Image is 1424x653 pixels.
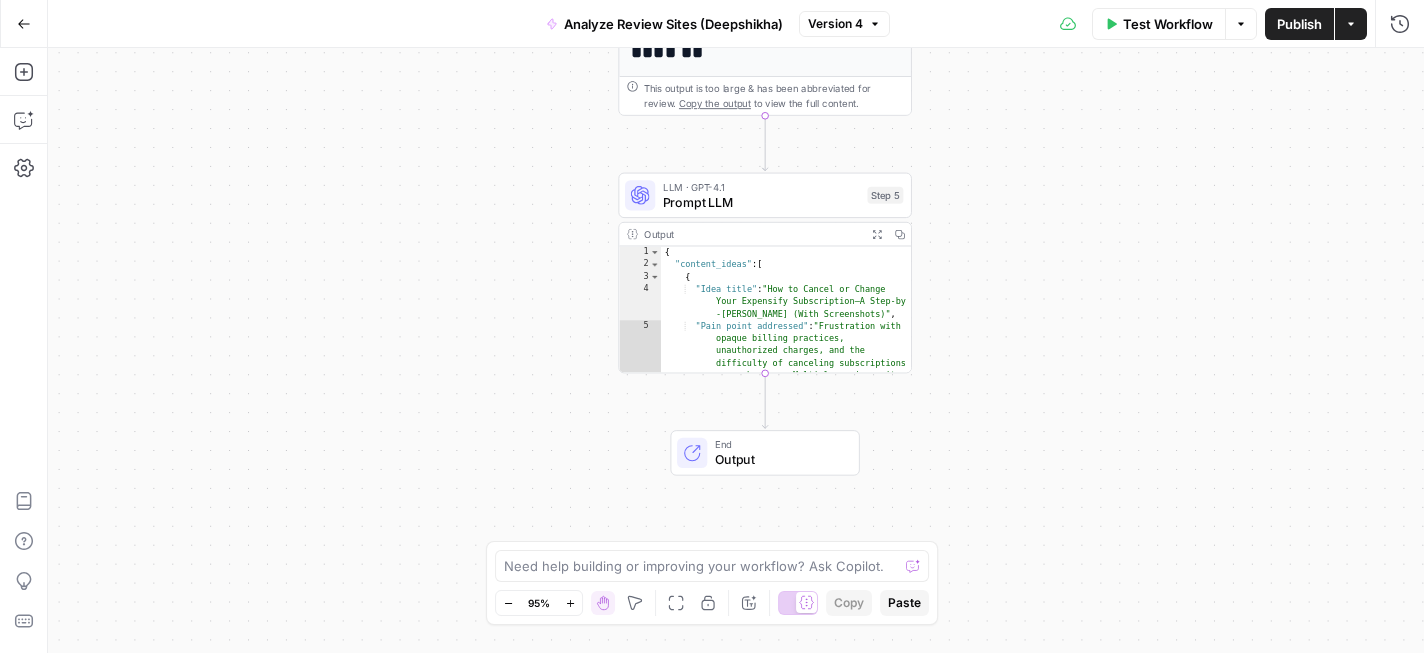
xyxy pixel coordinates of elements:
div: 4 [619,283,661,320]
span: Paste [888,594,921,612]
div: 5 [619,320,661,418]
span: Toggle code folding, rows 1 through 24 [650,246,660,258]
span: Publish [1277,14,1322,34]
span: Prompt LLM [663,192,860,211]
span: Copy [834,594,864,612]
span: Analyze Review Sites (Deepshikha) [564,14,783,34]
g: Edge from step_4 to step_5 [762,116,768,171]
div: Output [644,227,860,242]
div: 3 [619,271,661,283]
button: Copy [826,590,872,616]
div: LLM · GPT-4.1Prompt LLMStep 5Output{ "content_ideas":[ { "Idea title":"How to Cancel or Change Yo... [618,173,912,374]
div: 1 [619,246,661,258]
button: Publish [1265,8,1334,40]
span: Version 4 [808,15,863,33]
div: Step 5 [867,187,903,204]
div: This output is too large & has been abbreviated for review. to view the full content. [644,81,903,111]
g: Edge from step_5 to end [762,373,768,428]
button: Analyze Review Sites (Deepshikha) [534,8,795,40]
span: LLM · GPT-4.1 [663,179,860,194]
button: Version 4 [799,11,890,37]
span: End [715,437,844,452]
span: 95% [528,595,550,611]
div: EndOutput [618,430,912,475]
span: Copy the output [679,98,751,109]
span: Toggle code folding, rows 3 through 7 [650,271,660,283]
span: Test Workflow [1123,14,1213,34]
div: 2 [619,259,661,271]
button: Test Workflow [1092,8,1225,40]
span: Output [715,450,844,469]
span: Toggle code folding, rows 2 through 23 [650,259,660,271]
button: Paste [880,590,929,616]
